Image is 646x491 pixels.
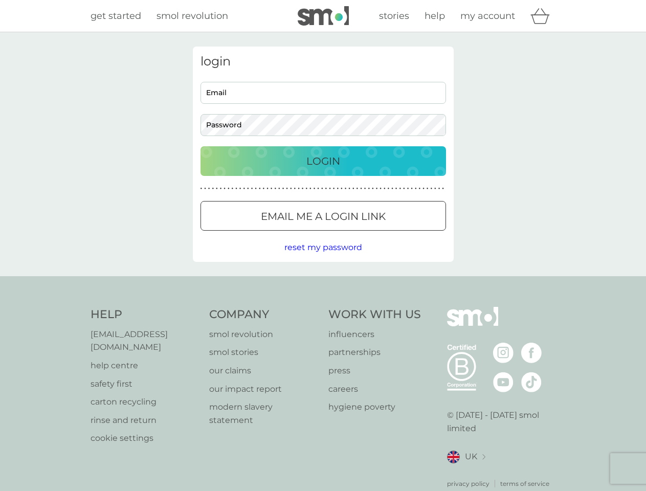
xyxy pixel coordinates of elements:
[415,186,417,191] p: ●
[348,186,350,191] p: ●
[403,186,405,191] p: ●
[91,307,199,323] h4: Help
[328,364,421,377] a: press
[91,328,199,354] a: [EMAIL_ADDRESS][DOMAIN_NAME]
[209,346,318,359] a: smol stories
[521,372,542,392] img: visit the smol Tiktok page
[447,479,489,488] a: privacy policy
[380,186,382,191] p: ●
[325,186,327,191] p: ●
[209,364,318,377] a: our claims
[220,186,222,191] p: ●
[305,186,307,191] p: ●
[364,186,366,191] p: ●
[259,186,261,191] p: ●
[91,359,199,372] p: help centre
[360,186,362,191] p: ●
[493,343,514,363] img: visit the smol Instagram page
[286,186,288,191] p: ●
[328,328,421,341] a: influencers
[309,186,311,191] p: ●
[447,307,498,342] img: smol
[284,241,362,254] button: reset my password
[422,186,425,191] p: ●
[447,409,556,435] p: © [DATE] - [DATE] smol limited
[434,186,436,191] p: ●
[337,186,339,191] p: ●
[425,9,445,24] a: help
[425,10,445,21] span: help
[352,186,354,191] p: ●
[430,186,432,191] p: ●
[460,9,515,24] a: my account
[465,450,477,463] span: UK
[345,186,347,191] p: ●
[442,186,444,191] p: ●
[372,186,374,191] p: ●
[521,343,542,363] img: visit the smol Facebook page
[201,186,203,191] p: ●
[243,186,245,191] p: ●
[314,186,316,191] p: ●
[261,208,386,225] p: Email me a login link
[201,54,446,69] h3: login
[91,377,199,391] p: safety first
[209,307,318,323] h4: Company
[447,451,460,463] img: UK flag
[239,186,241,191] p: ●
[317,186,319,191] p: ●
[208,186,210,191] p: ●
[247,186,249,191] p: ●
[209,400,318,427] p: modern slavery statement
[224,186,226,191] p: ●
[290,186,292,191] p: ●
[201,201,446,231] button: Email me a login link
[271,186,273,191] p: ●
[427,186,429,191] p: ●
[379,10,409,21] span: stories
[419,186,421,191] p: ●
[278,186,280,191] p: ●
[329,186,331,191] p: ●
[384,186,386,191] p: ●
[91,432,199,445] a: cookie settings
[438,186,440,191] p: ●
[251,186,253,191] p: ●
[399,186,401,191] p: ●
[391,186,393,191] p: ●
[482,454,485,460] img: select a new location
[274,186,276,191] p: ●
[411,186,413,191] p: ●
[368,186,370,191] p: ●
[388,186,390,191] p: ●
[328,383,421,396] a: careers
[302,186,304,191] p: ●
[493,372,514,392] img: visit the smol Youtube page
[204,186,206,191] p: ●
[328,346,421,359] p: partnerships
[294,186,296,191] p: ●
[91,10,141,21] span: get started
[333,186,335,191] p: ●
[321,186,323,191] p: ●
[500,479,549,488] a: terms of service
[209,383,318,396] a: our impact report
[460,10,515,21] span: my account
[328,400,421,414] a: hygiene poverty
[357,186,359,191] p: ●
[228,186,230,191] p: ●
[298,186,300,191] p: ●
[209,328,318,341] a: smol revolution
[284,242,362,252] span: reset my password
